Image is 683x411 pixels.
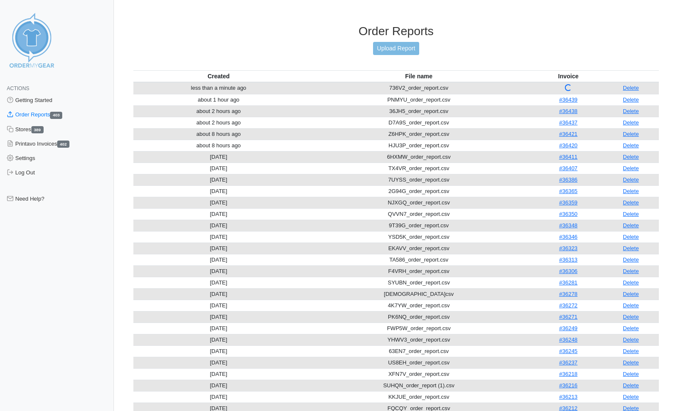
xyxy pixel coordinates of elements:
[559,119,577,126] a: #36437
[133,288,304,300] td: [DATE]
[559,359,577,366] a: #36237
[133,24,659,39] h3: Order Reports
[623,268,639,274] a: Delete
[559,325,577,331] a: #36249
[623,394,639,400] a: Delete
[559,97,577,103] a: #36439
[623,188,639,194] a: Delete
[133,380,304,391] td: [DATE]
[623,119,639,126] a: Delete
[304,105,534,117] td: 36JH5_order_report.csv
[623,222,639,229] a: Delete
[304,197,534,208] td: NJXGQ_order_report.csv
[559,257,577,263] a: #36313
[559,154,577,160] a: #36411
[559,268,577,274] a: #36306
[623,177,639,183] a: Delete
[623,291,639,297] a: Delete
[133,105,304,117] td: about 2 hours ago
[304,82,534,94] td: 736V2_order_report.csv
[304,380,534,391] td: SUHQN_order_report (1).csv
[304,277,534,288] td: SYUBN_order_report.csv
[623,108,639,114] a: Delete
[304,300,534,311] td: 4K7YW_order_report.csv
[623,314,639,320] a: Delete
[559,279,577,286] a: #36281
[7,86,29,91] span: Actions
[623,382,639,389] a: Delete
[559,222,577,229] a: #36348
[559,131,577,137] a: #36421
[304,70,534,82] th: File name
[133,185,304,197] td: [DATE]
[304,345,534,357] td: 63EN7_order_report.csv
[133,117,304,128] td: about 2 hours ago
[133,323,304,334] td: [DATE]
[623,348,639,354] a: Delete
[304,94,534,105] td: PNMYU_order_report.csv
[133,391,304,403] td: [DATE]
[133,357,304,368] td: [DATE]
[133,140,304,151] td: about 8 hours ago
[623,359,639,366] a: Delete
[559,177,577,183] a: #36386
[133,300,304,311] td: [DATE]
[304,174,534,185] td: 7UYSS_order_report.csv
[133,82,304,94] td: less than a minute ago
[133,265,304,277] td: [DATE]
[31,126,44,133] span: 389
[623,234,639,240] a: Delete
[304,243,534,254] td: EKAVV_order_report.csv
[133,208,304,220] td: [DATE]
[623,211,639,217] a: Delete
[133,128,304,140] td: about 8 hours ago
[559,165,577,171] a: #36407
[304,357,534,368] td: US8EH_order_report.csv
[57,141,69,148] span: 402
[304,151,534,163] td: 6HXMW_order_report.csv
[304,117,534,128] td: D7A9S_order_report.csv
[559,234,577,240] a: #36346
[559,302,577,309] a: #36272
[623,85,639,91] a: Delete
[623,257,639,263] a: Delete
[133,174,304,185] td: [DATE]
[304,265,534,277] td: F4VRH_order_report.csv
[304,140,534,151] td: HJU3P_order_report.csv
[623,154,639,160] a: Delete
[559,108,577,114] a: #36438
[559,382,577,389] a: #36216
[623,97,639,103] a: Delete
[133,368,304,380] td: [DATE]
[373,42,419,55] a: Upload Report
[623,245,639,251] a: Delete
[559,371,577,377] a: #36218
[133,254,304,265] td: [DATE]
[623,165,639,171] a: Delete
[559,291,577,297] a: #36278
[304,163,534,174] td: TX4VR_order_report.csv
[623,371,639,377] a: Delete
[623,325,639,331] a: Delete
[559,348,577,354] a: #36245
[559,142,577,149] a: #36420
[133,151,304,163] td: [DATE]
[304,311,534,323] td: PK6NQ_order_report.csv
[623,337,639,343] a: Delete
[304,288,534,300] td: [DEMOGRAPHIC_DATA]csv
[133,231,304,243] td: [DATE]
[133,70,304,82] th: Created
[304,391,534,403] td: KKJUE_order_report.csv
[304,323,534,334] td: FWP5W_order_report.csv
[623,131,639,137] a: Delete
[133,277,304,288] td: [DATE]
[133,163,304,174] td: [DATE]
[304,220,534,231] td: 9T39G_order_report.csv
[623,302,639,309] a: Delete
[133,345,304,357] td: [DATE]
[534,70,603,82] th: Invoice
[304,231,534,243] td: YSD5K_order_report.csv
[133,197,304,208] td: [DATE]
[304,334,534,345] td: YHWV3_order_report.csv
[133,334,304,345] td: [DATE]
